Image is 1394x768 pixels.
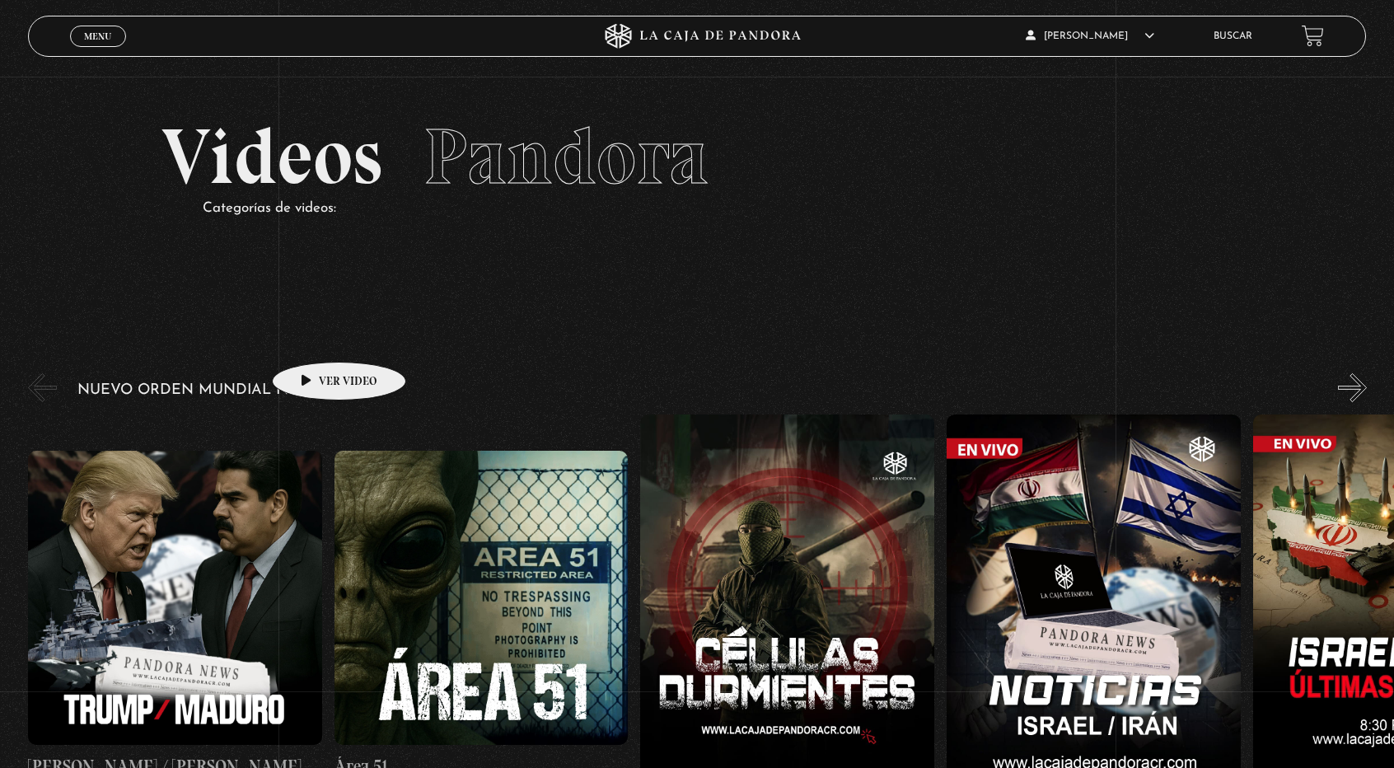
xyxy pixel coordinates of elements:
[1026,31,1154,41] span: [PERSON_NAME]
[77,382,333,398] h3: Nuevo Orden Mundial NWO
[1302,25,1324,47] a: View your shopping cart
[1214,31,1252,41] a: Buscar
[84,31,111,41] span: Menu
[78,44,117,56] span: Cerrar
[423,110,709,204] span: Pandora
[1338,373,1367,402] button: Next
[161,118,1233,196] h2: Videos
[203,196,1233,222] p: Categorías de videos:
[28,373,57,402] button: Previous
